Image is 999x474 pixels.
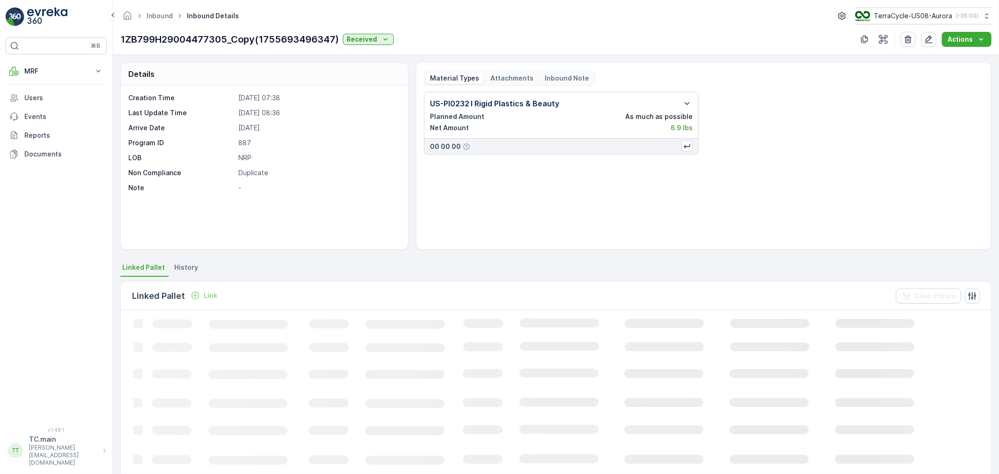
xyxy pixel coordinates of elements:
button: MRF [6,62,107,81]
p: Inbound Note [545,74,590,83]
div: TT [8,443,23,458]
button: Link [187,290,221,301]
p: Program ID [128,138,235,148]
p: TC.main [29,435,98,444]
p: [DATE] [238,123,398,133]
p: US-PI0232 I Rigid Plastics & Beauty [430,98,560,109]
p: Details [128,68,155,80]
p: LOB [128,153,235,163]
p: Users [24,93,103,103]
p: TerraCycle-US08-Aurora [874,11,952,21]
p: 00 00 00 [430,142,461,151]
img: logo_light-DOdMpM7g.png [27,7,67,26]
p: Arrive Date [128,123,235,133]
p: Linked Pallet [132,289,185,303]
span: Inbound Details [185,11,241,21]
button: TTTC.main[PERSON_NAME][EMAIL_ADDRESS][DOMAIN_NAME] [6,435,107,467]
p: ( -05:00 ) [956,12,978,20]
p: 887 [238,138,398,148]
p: Creation Time [128,93,235,103]
p: Note [128,183,235,193]
p: Material Types [430,74,480,83]
button: Actions [942,32,992,47]
button: Received [343,34,394,45]
img: image_ci7OI47.png [855,11,870,21]
a: Documents [6,145,107,163]
p: Link [204,291,217,300]
p: [PERSON_NAME][EMAIL_ADDRESS][DOMAIN_NAME] [29,444,98,467]
button: TerraCycle-US08-Aurora(-05:00) [855,7,992,24]
p: Net Amount [430,123,469,133]
a: Inbound [147,12,173,20]
p: Attachments [491,74,534,83]
div: Help Tooltip Icon [463,143,470,150]
p: ⌘B [91,42,100,50]
p: [DATE] 07:38 [238,93,398,103]
p: Clear Filters [915,291,955,301]
p: Actions [947,35,973,44]
a: Events [6,107,107,126]
p: - [238,183,398,193]
p: 6.9 lbs [671,123,693,133]
a: Users [6,89,107,107]
p: Documents [24,149,103,159]
p: As much as possible [625,112,693,121]
span: Linked Pallet [122,263,165,272]
p: NRP [238,153,398,163]
p: [DATE] 08:36 [238,108,398,118]
p: Non Compliance [128,168,235,178]
p: Events [24,112,103,121]
span: History [174,263,198,272]
p: MRF [24,67,88,76]
p: Reports [24,131,103,140]
span: v 1.48.1 [6,427,107,433]
p: 1ZB799H29004477305_Copy(1755693496347) [120,32,339,46]
p: Planned Amount [430,112,484,121]
a: Reports [6,126,107,145]
img: logo [6,7,24,26]
a: Homepage [122,14,133,22]
p: Last Update Time [128,108,235,118]
p: Duplicate [238,168,398,178]
button: Clear Filters [896,289,961,304]
p: Received [347,35,377,44]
